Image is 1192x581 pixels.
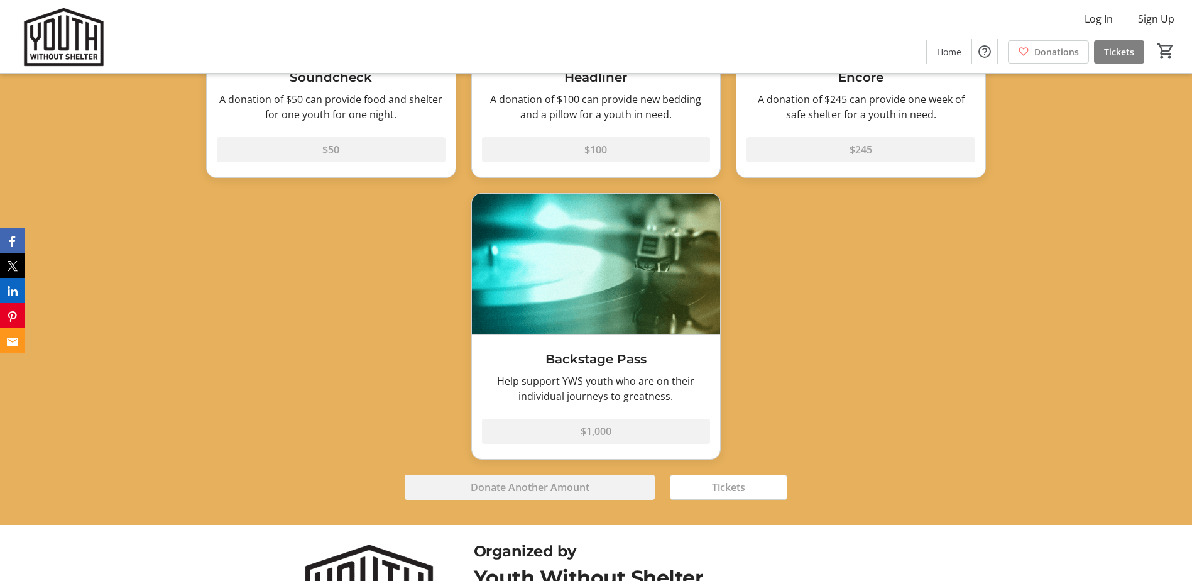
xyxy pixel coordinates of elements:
[1138,11,1174,26] span: Sign Up
[1104,45,1134,58] span: Tickets
[972,39,997,64] button: Help
[1085,11,1113,26] span: Log In
[746,92,975,122] div: A donation of $245 can provide one week of safe shelter for a youth in need.
[482,350,711,368] h3: Backstage Pass
[482,373,711,404] div: Help support YWS youth who are on their individual journeys to greatness.
[1074,9,1123,29] button: Log In
[1008,40,1089,64] a: Donations
[217,92,446,122] div: A donation of $50 can provide food and shelter for one youth for one night.
[1154,40,1177,62] button: Cart
[217,68,446,87] h3: Soundcheck
[472,194,721,333] img: Backstage Pass
[474,540,914,563] div: Organized by
[482,92,711,122] div: A donation of $100 can provide new bedding and a pillow for a youth in need.
[8,5,119,68] img: Youth Without Shelter's Logo
[746,68,975,87] h3: Encore
[482,68,711,87] h3: Headliner
[1094,40,1144,64] a: Tickets
[937,45,961,58] span: Home
[1034,45,1079,58] span: Donations
[1128,9,1184,29] button: Sign Up
[927,40,971,64] a: Home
